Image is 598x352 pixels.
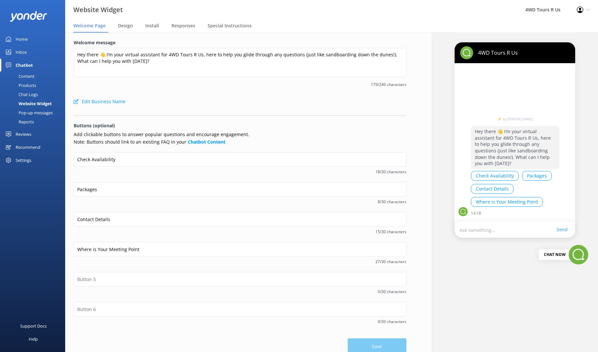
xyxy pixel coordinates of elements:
input: Button 4 [74,242,406,257]
input: Button 3 [74,212,406,227]
div: Chat Logs [4,90,38,99]
div: Chat Now [539,249,571,260]
span: 0/30 characters [74,289,406,295]
span: 15/30 characters [74,229,406,235]
input: Button 2 [74,182,406,197]
div: Recommend [16,141,40,154]
input: Button 1 [74,152,406,167]
span: Special Instructions [208,22,252,29]
div: Pop-up messages [4,108,53,117]
div: Website Widget [4,99,52,108]
label: Welcome message [74,39,406,46]
div: Reports [4,117,34,126]
button: Edit Business Name [74,95,125,108]
span: Responses [171,22,195,29]
button: Packages [522,171,552,181]
div: Products [4,81,36,90]
a: Content [4,72,65,81]
a: Pop-up messages [4,108,65,117]
div: Home [16,33,28,46]
span: 27/30 characters [74,259,406,265]
div: Support Docs [20,319,47,332]
div: Settings [16,154,31,167]
a: Products [4,81,65,90]
h3: Website Widget [73,5,123,15]
div: Content [4,72,35,81]
div: Reviews [16,128,31,141]
button: Check Availability [471,171,519,181]
span: Design [118,22,133,29]
span: 179/240 characters [74,81,406,88]
button: Contact Details [471,184,514,194]
p: 14:18 [471,210,481,216]
p: Add clickable buttons to answer popular questions and encourage engagement. Note: Buttons should ... [74,131,406,146]
a: Chatbot Content [188,139,226,145]
input: Button 5 [74,272,406,287]
button: Where is Your Meeting Point [471,197,543,207]
input: Button 6 [74,302,406,317]
a: Send [557,226,570,233]
a: Chat Logs [4,90,65,99]
div: Chatbot [16,59,33,72]
img: yonder-white-logo.png [10,11,47,22]
p: 4WD Tours R Us [473,49,518,56]
p: Buttons (optional) [74,122,406,129]
p: Ask something... [459,227,557,233]
span: 0/30 characters [74,318,406,325]
textarea: Hey there 👋 I’m your virtual assistant for 4WD Tours R Us, here to help you glide through any que... [74,48,406,77]
span: 18/30 characters [74,169,406,175]
p: Hey there 👋 I’m your virtual assistant for 4WD Tours R Us, here to help you glide through any que... [471,126,559,169]
div: Inbox [16,46,27,59]
span: Welcome Page [73,22,106,29]
span: Install [145,22,159,29]
a: Reports [4,117,65,126]
span: 8/30 characters [74,199,406,205]
div: Help [29,332,38,345]
a: Website Widget [4,99,65,108]
a: ⚡ by [PERSON_NAME] [471,117,559,120]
